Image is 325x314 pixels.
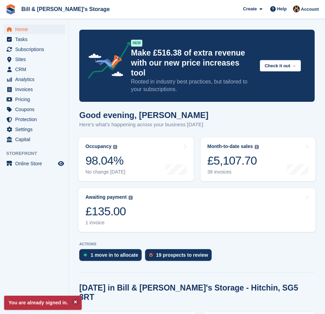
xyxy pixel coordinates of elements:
[15,95,57,104] span: Pricing
[3,24,65,34] a: menu
[85,194,127,200] div: Awaiting payment
[15,45,57,54] span: Subscriptions
[3,85,65,94] a: menu
[113,145,117,149] img: icon-info-grey-7440780725fd019a000dd9b08b2336e03edf1995a4989e88bcd33f0948082b44.svg
[85,220,133,226] div: 1 invoice
[3,115,65,124] a: menu
[85,144,111,149] div: Occupancy
[85,154,125,168] div: 98.04%
[57,159,65,168] a: Preview store
[301,6,319,13] span: Account
[15,159,57,168] span: Online Store
[4,296,82,310] p: You are already signed in.
[277,6,287,12] span: Help
[91,252,138,258] div: 1 move in to allocate
[15,65,57,74] span: CRM
[207,169,259,175] div: 38 invoices
[145,249,215,264] a: 19 prospects to review
[15,125,57,134] span: Settings
[293,6,300,12] img: Jack Bottesch
[129,196,133,200] img: icon-info-grey-7440780725fd019a000dd9b08b2336e03edf1995a4989e88bcd33f0948082b44.svg
[15,75,57,84] span: Analytics
[15,115,57,124] span: Protection
[82,42,131,81] img: price-adjustments-announcement-icon-8257ccfd72463d97f412b2fc003d46551f7dbcb40ab6d574587a9cd5c0d94...
[85,204,133,218] div: £135.00
[260,60,301,71] button: Check it out →
[149,253,153,257] img: prospect-51fa495bee0391a8d652442698ab0144808aea92771e9ea1ae160a38d050c398.svg
[156,252,208,258] div: 19 prospects to review
[3,55,65,64] a: menu
[131,78,254,93] p: Rooted in industry best practices, but tailored to your subscriptions.
[79,242,315,246] p: ACTIONS
[3,105,65,114] a: menu
[79,137,194,181] a: Occupancy 98.04% No change [DATE]
[15,85,57,94] span: Invoices
[3,75,65,84] a: menu
[79,188,315,232] a: Awaiting payment £135.00 1 invoice
[207,154,259,168] div: £5,107.70
[3,65,65,74] a: menu
[15,24,57,34] span: Home
[131,48,254,78] p: Make £516.38 of extra revenue with our new price increases tool
[85,169,125,175] div: No change [DATE]
[3,95,65,104] a: menu
[201,137,316,181] a: Month-to-date sales £5,107.70 38 invoices
[255,145,259,149] img: icon-info-grey-7440780725fd019a000dd9b08b2336e03edf1995a4989e88bcd33f0948082b44.svg
[6,4,16,14] img: stora-icon-8386f47178a22dfd0bd8f6a31ec36ba5ce8667c1dd55bd0f319d3a0aa187defe.svg
[6,150,69,157] span: Storefront
[15,55,57,64] span: Sites
[15,135,57,144] span: Capital
[3,135,65,144] a: menu
[79,110,209,120] h1: Good evening, [PERSON_NAME]
[79,121,209,129] p: Here's what's happening across your business [DATE]
[79,249,145,264] a: 1 move in to allocate
[79,283,315,302] h2: [DATE] in Bill & [PERSON_NAME]'s Storage - Hitchin, SG5 3RT
[3,45,65,54] a: menu
[3,159,65,168] a: menu
[3,35,65,44] a: menu
[15,105,57,114] span: Coupons
[19,3,112,15] a: Bill & [PERSON_NAME]'s Storage
[15,35,57,44] span: Tasks
[207,144,253,149] div: Month-to-date sales
[131,40,142,47] div: NEW
[3,125,65,134] a: menu
[83,253,87,257] img: move_ins_to_allocate_icon-fdf77a2bb77ea45bf5b3d319d69a93e2d87916cf1d5bf7949dd705db3b84f3ca.svg
[243,6,257,12] span: Create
